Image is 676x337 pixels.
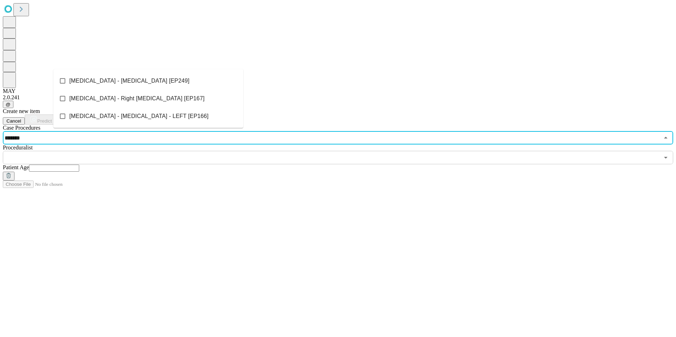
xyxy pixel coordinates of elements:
[3,164,29,170] span: Patient Age
[3,88,673,94] div: MAY
[37,118,52,124] span: Predict
[3,144,33,150] span: Proceduralist
[3,108,40,114] span: Create new item
[3,101,13,108] button: @
[25,114,57,125] button: Predict
[3,117,25,125] button: Cancel
[6,102,11,107] span: @
[69,112,209,120] span: [MEDICAL_DATA] - [MEDICAL_DATA] - LEFT [EP166]
[69,77,190,85] span: [MEDICAL_DATA] - [MEDICAL_DATA] [EP249]
[69,94,205,103] span: [MEDICAL_DATA] - Right [MEDICAL_DATA] [EP167]
[661,133,671,143] button: Close
[661,153,671,162] button: Open
[6,118,21,124] span: Cancel
[3,125,40,131] span: Scheduled Procedure
[3,94,673,101] div: 2.0.241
